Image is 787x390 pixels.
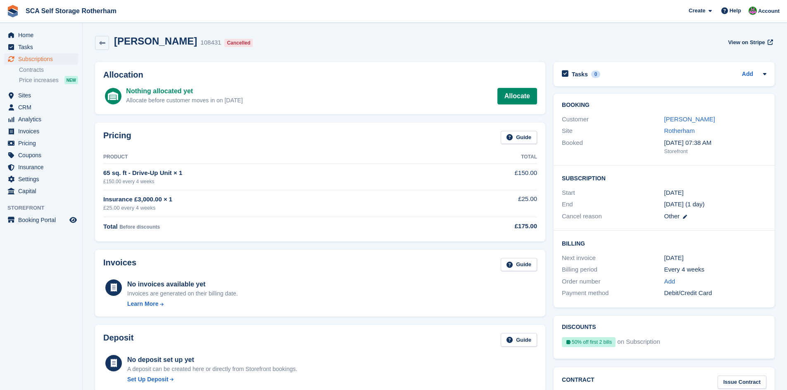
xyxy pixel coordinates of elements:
span: Settings [18,173,68,185]
div: Start [562,188,664,198]
div: Storefront [664,147,766,156]
div: Every 4 weeks [664,265,766,274]
div: 50% off first 2 bills [562,337,616,347]
span: Analytics [18,113,68,125]
span: Subscriptions [18,53,68,65]
a: Allocate [497,88,537,104]
h2: Billing [562,239,766,247]
a: menu [4,214,78,226]
span: Storefront [7,204,82,212]
span: Create [689,7,705,15]
div: Set Up Deposit [127,375,169,384]
a: Learn More [127,300,238,308]
div: Cancel reason [562,212,664,221]
span: Capital [18,185,68,197]
a: menu [4,185,78,197]
div: Booked [562,138,664,156]
div: [DATE] [664,253,766,263]
a: Issue Contract [718,376,766,389]
h2: Subscription [562,174,766,182]
span: Home [18,29,68,41]
a: menu [4,41,78,53]
th: Product [103,151,441,164]
div: Allocate before customer moves in on [DATE] [126,96,243,105]
span: Sites [18,90,68,101]
a: Guide [501,258,537,272]
td: £25.00 [441,190,537,217]
th: Total [441,151,537,164]
a: Guide [501,131,537,144]
td: £150.00 [441,164,537,190]
a: menu [4,149,78,161]
div: No deposit set up yet [127,355,297,365]
span: Other [664,213,680,220]
span: Pricing [18,137,68,149]
a: Price increases NEW [19,76,78,85]
a: Set Up Deposit [127,375,297,384]
a: menu [4,161,78,173]
img: Sarah Race [749,7,757,15]
span: Price increases [19,76,59,84]
div: Next invoice [562,253,664,263]
span: Help [730,7,741,15]
a: Add [742,70,753,79]
img: stora-icon-8386f47178a22dfd0bd8f6a31ec36ba5ce8667c1dd55bd0f319d3a0aa187defe.svg [7,5,19,17]
h2: Invoices [103,258,136,272]
a: menu [4,102,78,113]
span: [DATE] (1 day) [664,201,705,208]
div: Cancelled [224,39,253,47]
div: 0 [591,71,601,78]
a: View on Stripe [725,35,775,49]
div: NEW [64,76,78,84]
a: Add [664,277,675,286]
time: 2025-09-29 00:00:00 UTC [664,188,684,198]
a: menu [4,173,78,185]
div: £25.00 every 4 weeks [103,204,441,212]
span: Account [758,7,780,15]
div: 65 sq. ft - Drive-Up Unit × 1 [103,168,441,178]
div: Invoices are generated on their billing date. [127,289,238,298]
a: Contracts [19,66,78,74]
h2: Discounts [562,324,766,331]
div: Payment method [562,288,664,298]
div: Site [562,126,664,136]
div: [DATE] 07:38 AM [664,138,766,148]
h2: [PERSON_NAME] [114,35,197,47]
h2: Tasks [572,71,588,78]
a: menu [4,113,78,125]
span: View on Stripe [728,38,765,47]
div: Nothing allocated yet [126,86,243,96]
div: End [562,200,664,209]
a: menu [4,137,78,149]
span: CRM [18,102,68,113]
a: Preview store [68,215,78,225]
h2: Deposit [103,333,133,347]
a: menu [4,29,78,41]
a: menu [4,90,78,101]
div: £150.00 every 4 weeks [103,178,441,185]
h2: Booking [562,102,766,109]
span: Invoices [18,125,68,137]
div: £175.00 [441,222,537,231]
span: Before discounts [119,224,160,230]
a: Guide [501,333,537,347]
a: Rotherham [664,127,695,134]
a: [PERSON_NAME] [664,116,715,123]
div: Order number [562,277,664,286]
h2: Pricing [103,131,131,144]
span: Insurance [18,161,68,173]
span: Booking Portal [18,214,68,226]
span: Tasks [18,41,68,53]
h2: Allocation [103,70,537,80]
div: Debit/Credit Card [664,288,766,298]
a: menu [4,53,78,65]
div: Insurance £3,000.00 × 1 [103,195,441,204]
div: Customer [562,115,664,124]
span: on Subscription [617,337,660,350]
a: menu [4,125,78,137]
a: SCA Self Storage Rotherham [22,4,120,18]
h2: Contract [562,376,594,389]
p: A deposit can be created here or directly from Storefront bookings. [127,365,297,373]
span: Coupons [18,149,68,161]
div: Billing period [562,265,664,274]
